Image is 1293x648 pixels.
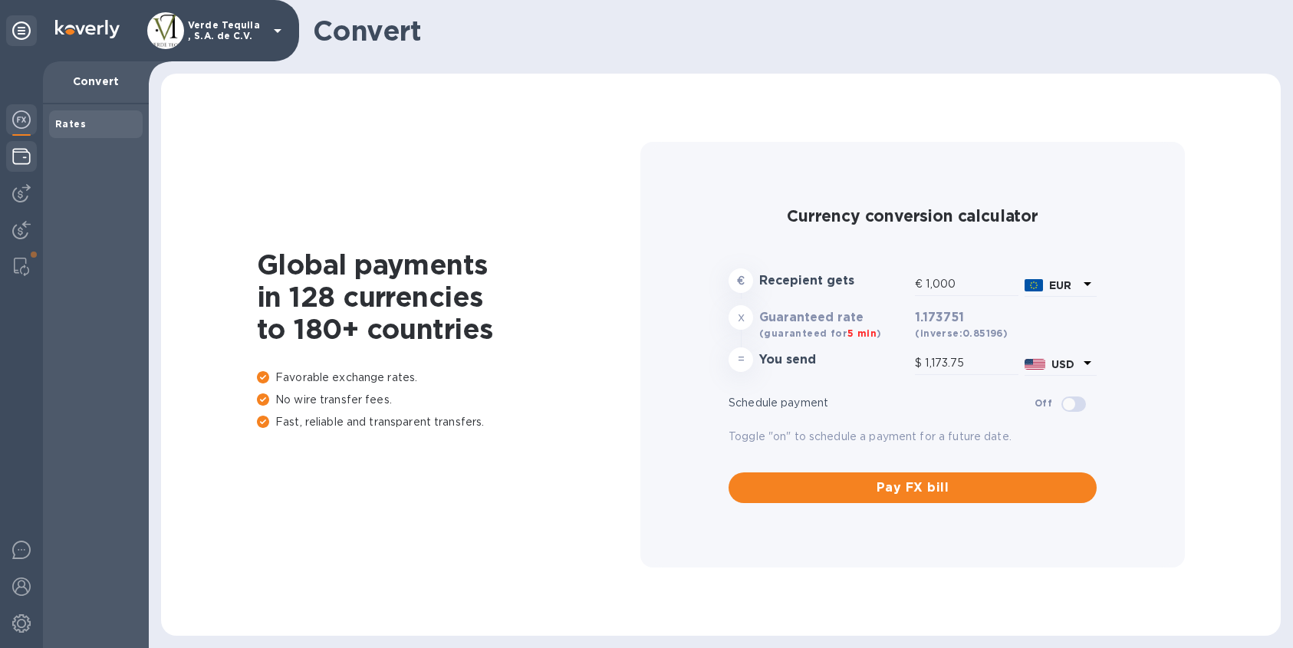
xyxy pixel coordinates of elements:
[188,20,265,41] p: Verde Tequila , S.A. de C.V.
[1049,279,1071,291] b: EUR
[915,273,926,296] div: €
[1051,358,1074,370] b: USD
[925,352,1018,375] input: Amount
[915,327,1008,339] b: (inverse: 0.85196 )
[759,274,909,288] h3: Recepient gets
[915,352,925,375] div: $
[1035,397,1052,409] b: Off
[55,20,120,38] img: Logo
[729,395,1035,411] p: Schedule payment
[6,15,37,46] div: Unpin categories
[257,414,640,430] p: Fast, reliable and transparent transfers.
[729,429,1097,445] p: Toggle "on" to schedule a payment for a future date.
[257,248,640,345] h1: Global payments in 128 currencies to 180+ countries
[12,147,31,166] img: Wallets
[847,327,877,339] span: 5 min
[759,327,881,339] b: (guaranteed for )
[915,311,1097,325] h3: 1.173751
[759,311,909,325] h3: Guaranteed rate
[729,347,753,372] div: =
[257,370,640,386] p: Favorable exchange rates.
[729,305,753,330] div: x
[741,479,1084,497] span: Pay FX bill
[1025,359,1045,370] img: USD
[12,110,31,129] img: Foreign exchange
[313,15,1268,47] h1: Convert
[729,472,1097,503] button: Pay FX bill
[257,392,640,408] p: No wire transfer fees.
[55,118,86,130] b: Rates
[729,206,1097,225] h2: Currency conversion calculator
[737,275,745,287] strong: €
[55,74,137,89] p: Convert
[759,353,909,367] h3: You send
[926,273,1018,296] input: Amount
